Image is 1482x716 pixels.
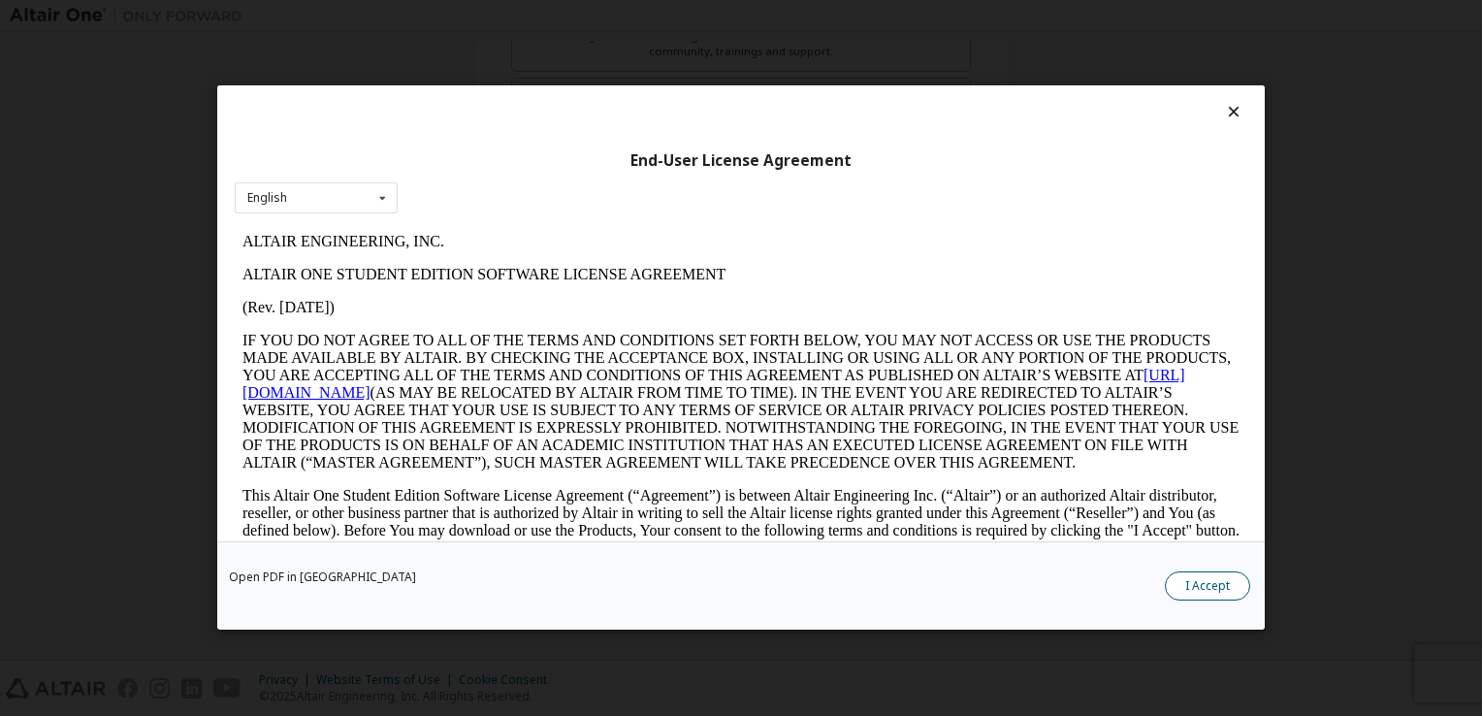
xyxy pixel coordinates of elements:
[1165,572,1250,602] button: I Accept
[8,8,1005,25] p: ALTAIR ENGINEERING, INC.
[8,41,1005,58] p: ALTAIR ONE STUDENT EDITION SOFTWARE LICENSE AGREEMENT
[8,74,1005,91] p: (Rev. [DATE])
[8,142,950,176] a: [URL][DOMAIN_NAME]
[229,572,416,584] a: Open PDF in [GEOGRAPHIC_DATA]
[8,262,1005,332] p: This Altair One Student Edition Software License Agreement (“Agreement”) is between Altair Engine...
[235,151,1247,171] div: End-User License Agreement
[247,192,287,204] div: English
[8,107,1005,246] p: IF YOU DO NOT AGREE TO ALL OF THE TERMS AND CONDITIONS SET FORTH BELOW, YOU MAY NOT ACCESS OR USE...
